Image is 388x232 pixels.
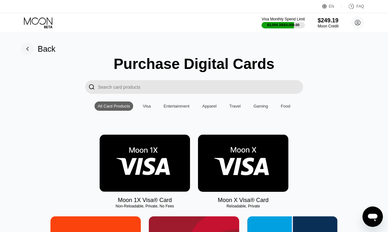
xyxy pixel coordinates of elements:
[118,197,172,204] div: Moon 1X Visa® Card
[21,42,56,55] div: Back
[262,17,305,21] div: Visa Monthly Spend Limit
[318,24,339,28] div: Moon Credit
[342,3,364,10] div: FAQ
[198,204,288,208] div: Reloadable, Private
[356,4,364,9] div: FAQ
[318,17,339,28] div: $249.19Moon Credit
[143,104,151,109] div: Visa
[250,101,271,111] div: Gaming
[160,101,193,111] div: Entertainment
[267,23,300,27] div: $3,004.38 / $4,000.00
[229,104,241,109] div: Travel
[98,104,130,109] div: All Card Products
[114,55,275,72] div: Purchase Digital Cards
[88,83,95,91] div: 
[98,80,303,94] input: Search card products
[262,17,305,28] div: Visa Monthly Spend Limit$3,004.38/$4,000.00
[95,101,133,111] div: All Card Products
[329,4,334,9] div: EN
[318,17,339,24] div: $249.19
[199,101,220,111] div: Apparel
[362,206,383,227] iframe: Button to launch messaging window
[254,104,268,109] div: Gaming
[140,101,154,111] div: Visa
[38,44,56,54] div: Back
[85,80,98,94] div: 
[164,104,189,109] div: Entertainment
[202,104,217,109] div: Apparel
[281,104,290,109] div: Food
[322,3,342,10] div: EN
[100,204,190,208] div: Non-Reloadable, Private, No Fees
[278,101,293,111] div: Food
[226,101,244,111] div: Travel
[218,197,269,204] div: Moon X Visa® Card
